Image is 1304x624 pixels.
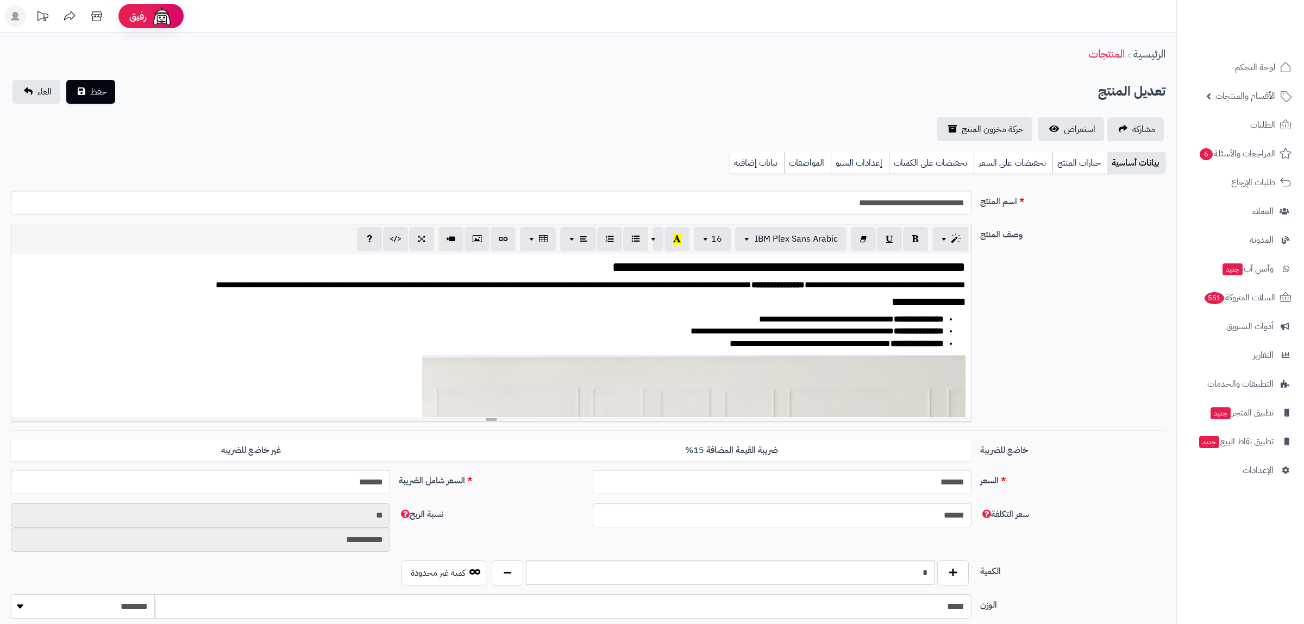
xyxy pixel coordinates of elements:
[1252,204,1274,219] span: العملاء
[1183,141,1297,167] a: المراجعات والأسئلة6
[1183,112,1297,138] a: الطلبات
[1211,407,1231,419] span: جديد
[491,439,971,462] label: ضريبة القيمة المضافة 15%
[974,152,1052,174] a: تخفيضات على السعر
[1183,285,1297,311] a: السلات المتروكة551
[1199,146,1275,161] span: المراجعات والأسئلة
[1253,348,1274,363] span: التقارير
[976,191,1170,208] label: اسم المنتج
[1183,54,1297,80] a: لوحة التحكم
[889,152,974,174] a: تخفيضات على الكميات
[1098,80,1165,103] h2: تعديل المنتج
[1250,117,1275,133] span: الطلبات
[1183,198,1297,224] a: العملاء
[12,80,60,104] a: الغاء
[11,439,491,462] label: غير خاضع للضريبه
[1183,169,1297,196] a: طلبات الإرجاع
[976,470,1170,487] label: السعر
[1107,117,1164,141] a: مشاركه
[962,123,1024,136] span: حركة مخزون المنتج
[976,594,1170,612] label: الوزن
[730,152,784,174] a: بيانات إضافية
[1052,152,1107,174] a: خيارات المنتج
[1226,319,1274,334] span: أدوات التسويق
[1183,342,1297,368] a: التقارير
[1235,60,1275,75] span: لوحة التحكم
[1250,232,1274,248] span: المدونة
[1107,152,1165,174] a: بيانات أساسية
[1205,292,1224,304] span: 551
[976,439,1170,457] label: خاضع للضريبة
[1222,263,1243,275] span: جديد
[1183,256,1297,282] a: وآتس آبجديد
[755,232,838,245] span: IBM Plex Sans Arabic
[1133,46,1165,62] a: الرئيسية
[980,508,1029,521] span: سعر التكلفة
[1064,123,1095,136] span: استعراض
[37,85,52,98] span: الغاء
[1207,376,1274,392] span: التطبيقات والخدمات
[1183,457,1297,483] a: الإعدادات
[1199,436,1219,448] span: جديد
[29,5,56,30] a: تحديثات المنصة
[1183,227,1297,253] a: المدونة
[1209,405,1274,420] span: تطبيق المتجر
[1198,434,1274,449] span: تطبيق نقاط البيع
[399,508,443,521] span: نسبة الربح
[976,224,1170,241] label: وصف المنتج
[1132,123,1155,136] span: مشاركه
[1183,400,1297,426] a: تطبيق المتجرجديد
[735,227,847,251] button: IBM Plex Sans Arabic
[1230,29,1294,52] img: logo-2.png
[66,80,115,104] button: حفظ
[937,117,1032,141] a: حركة مخزون المنتج
[784,152,831,174] a: المواصفات
[1183,428,1297,455] a: تطبيق نقاط البيعجديد
[394,470,588,487] label: السعر شامل الضريبة
[1200,148,1213,160] span: 6
[1183,371,1297,397] a: التطبيقات والخدمات
[1203,290,1275,305] span: السلات المتروكة
[1215,89,1275,104] span: الأقسام والمنتجات
[151,5,173,27] img: ai-face.png
[1089,46,1125,62] a: المنتجات
[694,227,731,251] button: 16
[711,232,722,245] span: 16
[1231,175,1275,190] span: طلبات الإرجاع
[1038,117,1104,141] a: استعراض
[1183,313,1297,339] a: أدوات التسويق
[129,10,147,23] span: رفيق
[1243,463,1274,478] span: الإعدادات
[976,560,1170,578] label: الكمية
[1221,261,1274,276] span: وآتس آب
[90,85,106,98] span: حفظ
[831,152,889,174] a: إعدادات السيو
